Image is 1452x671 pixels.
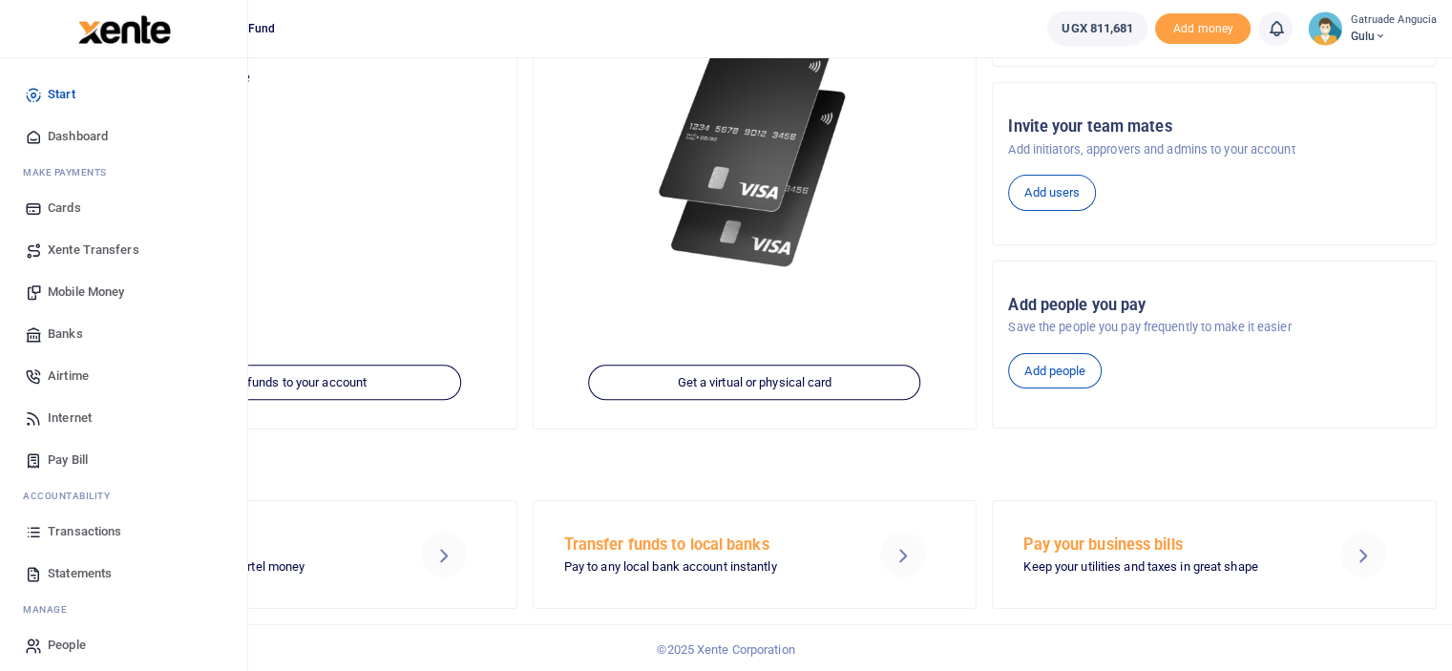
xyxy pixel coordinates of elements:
[37,489,110,503] span: countability
[48,241,139,260] span: Xente Transfers
[15,553,232,595] a: Statements
[1023,557,1306,577] p: Keep your utilities and taxes in great shape
[73,500,517,609] a: Send Mobile Money MTN mobile money and Airtel money
[15,481,232,511] li: Ac
[15,439,232,481] a: Pay Bill
[1008,175,1096,211] a: Add users
[652,17,858,283] img: xente-_physical_cards.png
[1350,12,1437,29] small: Gatruade Angucia
[1062,19,1133,38] span: UGX 811,681
[89,93,501,112] h5: UGX 811,681
[15,595,232,624] li: M
[1008,296,1420,315] h5: Add people you pay
[15,397,232,439] a: Internet
[48,367,89,386] span: Airtime
[589,365,921,401] a: Get a virtual or physical card
[1308,11,1437,46] a: profile-user Gatruade Angucia Gulu
[48,564,112,583] span: Statements
[15,187,232,229] a: Cards
[48,85,75,104] span: Start
[48,636,86,655] span: People
[48,199,81,218] span: Cards
[15,73,232,115] a: Start
[15,229,232,271] a: Xente Transfers
[48,127,108,146] span: Dashboard
[48,283,124,302] span: Mobile Money
[15,271,232,313] a: Mobile Money
[15,355,232,397] a: Airtime
[1008,140,1420,159] p: Add initiators, approvers and admins to your account
[48,451,88,470] span: Pay Bill
[1008,117,1420,136] h5: Invite your team mates
[1350,28,1437,45] span: Gulu
[1023,535,1306,555] h5: Pay your business bills
[129,365,461,401] a: Add funds to your account
[564,557,847,577] p: Pay to any local bank account instantly
[1155,13,1251,45] li: Toup your wallet
[32,165,107,179] span: ake Payments
[73,454,1437,475] h4: Make a transaction
[1308,11,1342,46] img: profile-user
[32,602,68,617] span: anage
[1008,318,1420,337] p: Save the people you pay frequently to make it easier
[15,313,232,355] a: Banks
[15,624,232,666] a: People
[48,409,92,428] span: Internet
[533,500,978,609] a: Transfer funds to local banks Pay to any local bank account instantly
[15,511,232,553] a: Transactions
[1040,11,1155,46] li: Wallet ballance
[1008,353,1102,389] a: Add people
[48,325,83,344] span: Banks
[1047,11,1147,46] a: UGX 811,681
[48,522,121,541] span: Transactions
[15,115,232,157] a: Dashboard
[89,69,501,88] p: Your current account balance
[76,21,171,35] a: logo-small logo-large logo-large
[78,15,171,44] img: logo-large
[992,500,1437,609] a: Pay your business bills Keep your utilities and taxes in great shape
[564,535,847,555] h5: Transfer funds to local banks
[1155,20,1251,34] a: Add money
[1155,13,1251,45] span: Add money
[15,157,232,187] li: M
